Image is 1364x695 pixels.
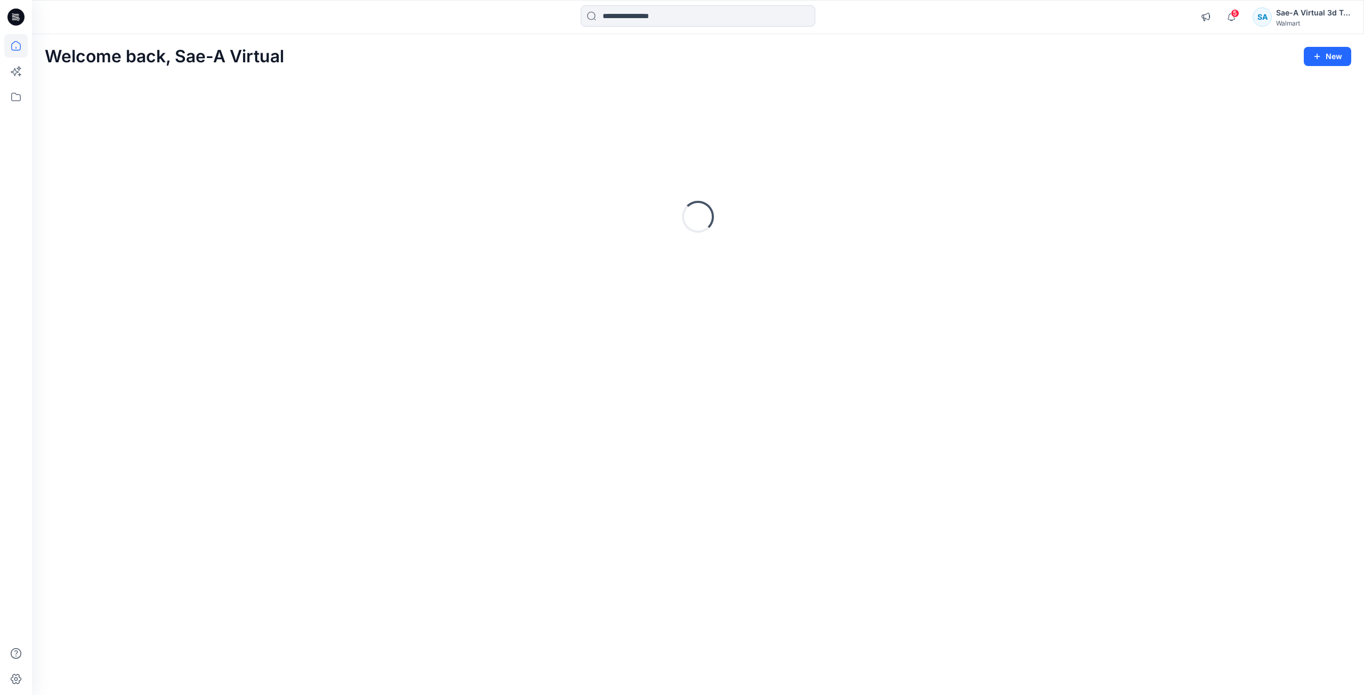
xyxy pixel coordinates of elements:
span: 5 [1231,9,1239,18]
div: Walmart [1276,19,1351,27]
h2: Welcome back, Sae-A Virtual [45,47,284,67]
div: Sae-A Virtual 3d Team [1276,6,1351,19]
div: SA [1253,7,1272,27]
button: New [1304,47,1351,66]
